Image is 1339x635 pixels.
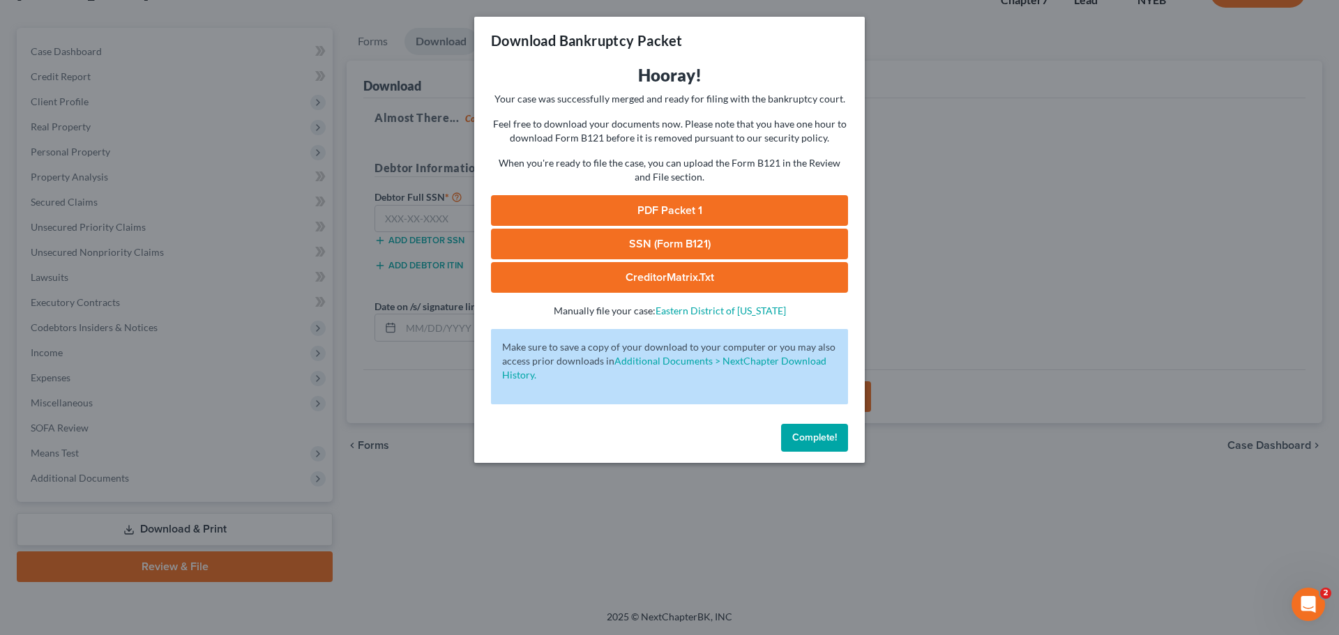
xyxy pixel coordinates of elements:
p: Manually file your case: [491,304,848,318]
h3: Download Bankruptcy Packet [491,31,682,50]
a: CreditorMatrix.txt [491,262,848,293]
p: Feel free to download your documents now. Please note that you have one hour to download Form B12... [491,117,848,145]
span: 2 [1320,588,1331,599]
span: Complete! [792,431,837,443]
p: When you're ready to file the case, you can upload the Form B121 in the Review and File section. [491,156,848,184]
a: SSN (Form B121) [491,229,848,259]
h3: Hooray! [491,64,848,86]
a: Additional Documents > NextChapter Download History. [502,355,826,381]
iframe: Intercom live chat [1292,588,1325,621]
a: Eastern District of [US_STATE] [656,305,786,316]
button: Complete! [781,424,848,452]
a: PDF Packet 1 [491,195,848,226]
p: Make sure to save a copy of your download to your computer or you may also access prior downloads in [502,340,837,382]
p: Your case was successfully merged and ready for filing with the bankruptcy court. [491,92,848,106]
